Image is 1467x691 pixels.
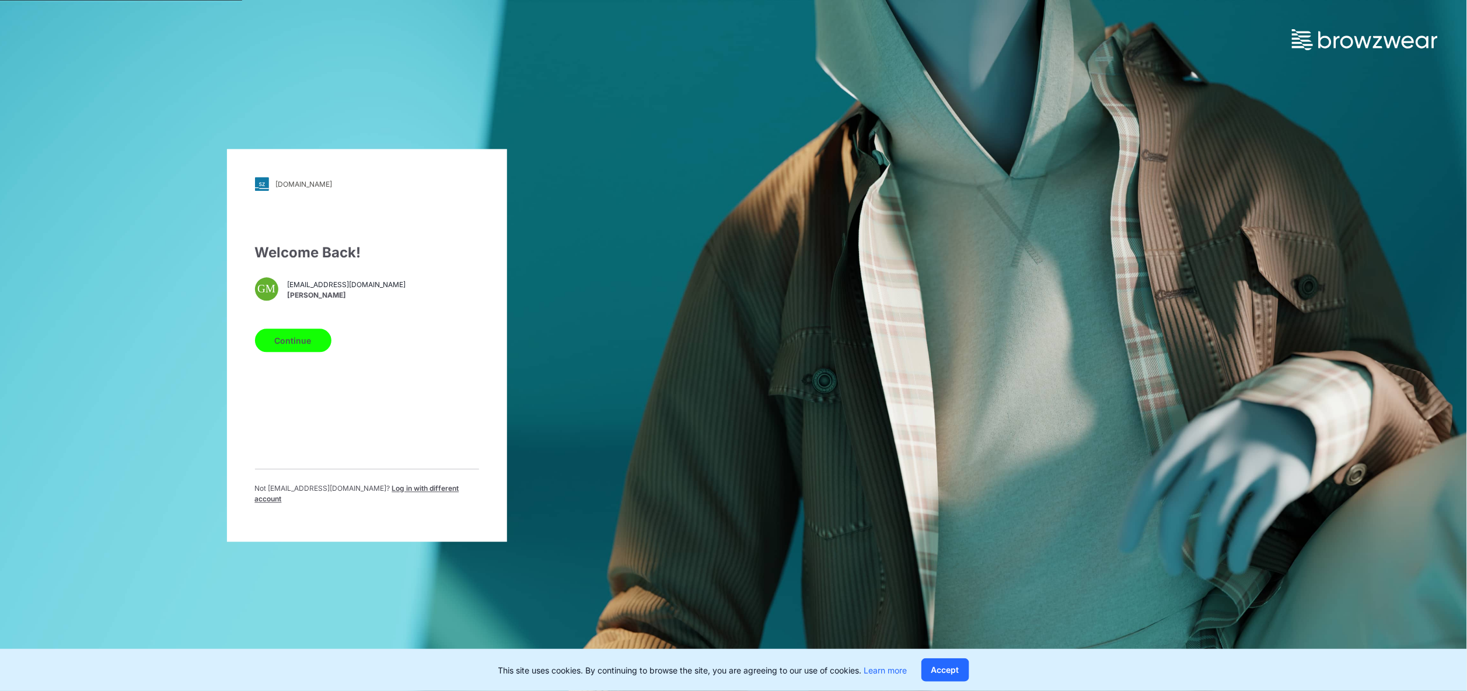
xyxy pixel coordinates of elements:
[255,243,479,264] div: Welcome Back!
[921,658,969,682] button: Accept
[255,329,331,353] button: Continue
[255,278,278,301] div: GM
[255,177,269,191] img: svg+xml;base64,PHN2ZyB3aWR0aD0iMjgiIGhlaWdodD0iMjgiIHZpZXdCb3g9IjAgMCAyOCAyOCIgZmlsbD0ibm9uZSIgeG...
[255,177,479,191] a: [DOMAIN_NAME]
[288,280,406,290] span: [EMAIL_ADDRESS][DOMAIN_NAME]
[864,665,907,675] a: Learn more
[255,484,479,505] p: Not [EMAIL_ADDRESS][DOMAIN_NAME] ?
[276,180,333,189] div: [DOMAIN_NAME]
[1292,29,1438,50] img: browzwear-logo.73288ffb.svg
[498,664,907,676] p: This site uses cookies. By continuing to browse the site, you are agreeing to our use of cookies.
[288,290,406,301] span: [PERSON_NAME]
